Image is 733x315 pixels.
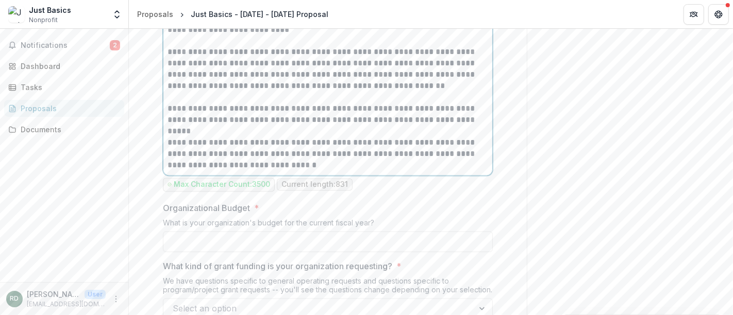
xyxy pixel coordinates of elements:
button: Get Help [708,4,729,25]
button: More [110,293,122,305]
div: Tasks [21,82,116,93]
p: Organizational Budget [163,202,250,214]
a: Proposals [4,100,124,117]
span: Notifications [21,41,110,50]
p: [PERSON_NAME] [27,289,80,300]
p: Max Character Count: 3500 [174,180,270,189]
div: Documents [21,124,116,135]
button: Open entity switcher [110,4,124,25]
span: Nonprofit [29,15,58,25]
button: Notifications2 [4,37,124,54]
p: Current length: 831 [281,180,348,189]
div: Just Basics - [DATE] - [DATE] Proposal [191,9,328,20]
a: Dashboard [4,58,124,75]
div: Dashboard [21,61,116,72]
p: [EMAIL_ADDRESS][DOMAIN_NAME] [27,300,106,309]
div: Proposals [137,9,173,20]
img: Just Basics [8,6,25,23]
div: Proposals [21,103,116,114]
a: Tasks [4,79,124,96]
span: 2 [110,40,120,50]
nav: breadcrumb [133,7,332,22]
div: Just Basics [29,5,71,15]
div: What is your organization's budget for the current fiscal year? [163,218,493,231]
div: Rick DeAngelis [10,295,19,302]
p: User [85,290,106,299]
div: We have questions specific to general operating requests and questions specific to program/projec... [163,276,493,298]
button: Partners [684,4,704,25]
a: Documents [4,121,124,138]
a: Proposals [133,7,177,22]
p: What kind of grant funding is your organization requesting? [163,260,392,272]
